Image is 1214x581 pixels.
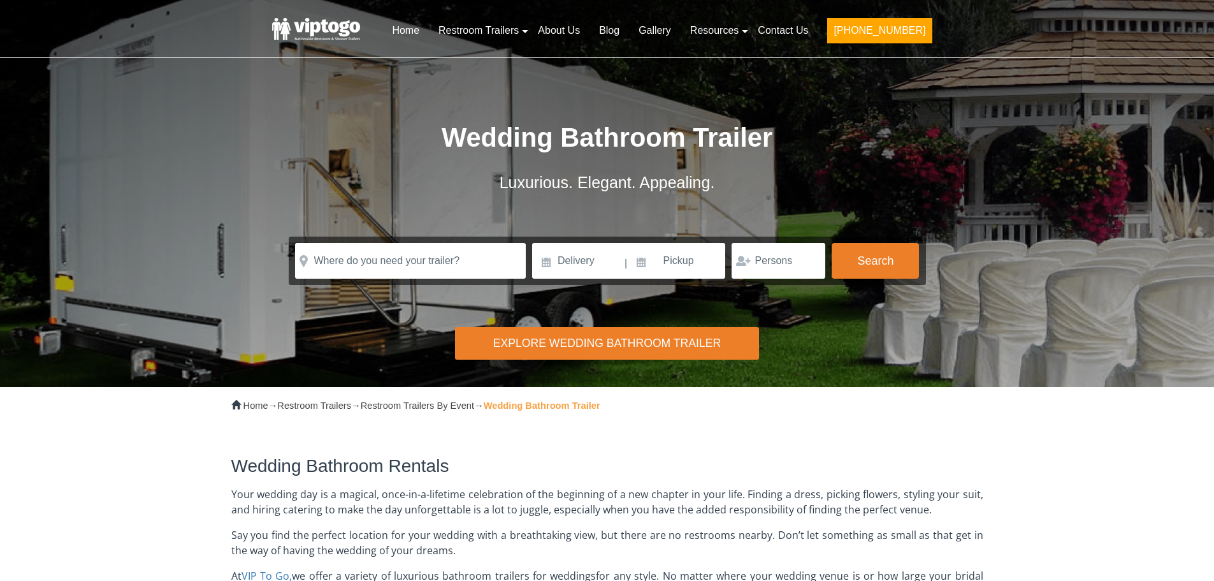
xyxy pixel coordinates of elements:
[629,17,681,45] a: Gallery
[455,327,758,360] div: Explore Wedding Bathroom Trailer
[625,243,627,284] span: |
[732,243,825,279] input: Persons
[243,401,268,411] a: Home
[361,401,474,411] a: Restroom Trailers By Event
[500,173,715,191] span: Luxurious. Elegant. Appealing.
[442,122,772,152] span: Wedding Bathroom Trailer
[818,17,941,51] a: [PHONE_NUMBER]
[528,17,589,45] a: About Us
[231,487,983,517] span: Your wedding day is a magical, once-in-a-lifetime celebration of the beginning of a new chapter i...
[277,401,351,411] a: Restroom Trailers
[429,17,528,45] a: Restroom Trailers
[295,243,526,279] input: Where do you need your trailer?
[532,243,623,279] input: Delivery
[681,17,748,45] a: Resources
[629,243,726,279] input: Pickup
[827,18,932,43] button: [PHONE_NUMBER]
[832,243,919,279] button: Search
[484,401,600,411] strong: Wedding Bathroom Trailer
[589,17,629,45] a: Blog
[382,17,429,45] a: Home
[231,457,983,476] h2: Wedding Bathroom Rentals
[243,401,600,411] span: → → →
[231,528,983,557] span: Say you find the perfect location for your wedding with a breathtaking view, but there are no res...
[748,17,818,45] a: Contact Us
